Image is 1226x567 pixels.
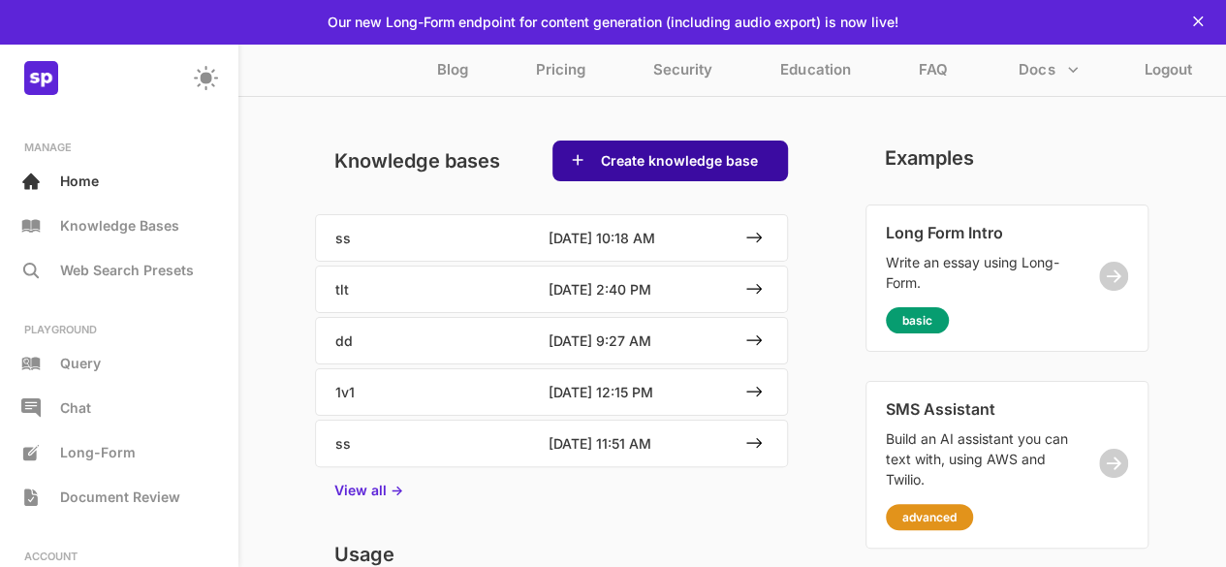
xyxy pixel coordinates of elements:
button: Create knowledge base [595,151,764,171]
p: [DATE] 9:27 AM [549,332,702,349]
p: Web Search Presets [60,262,194,278]
p: ACCOUNT [10,550,228,563]
p: Knowledge Bases [60,217,179,234]
p: ss [335,435,539,452]
p: Build an AI assistant you can text with, using AWS and Twilio. [886,428,1072,489]
p: Blog [437,60,468,88]
p: basic [902,313,932,328]
p: MANAGE [10,141,228,154]
p: advanced [902,510,957,524]
p: PLAYGROUND [10,323,228,336]
p: ss [335,230,539,246]
p: [DATE] 11:51 AM [549,435,702,452]
p: FAQ [918,60,947,88]
p: View all -> [334,482,403,498]
p: SMS Assistant [886,399,1072,419]
p: Education [780,60,850,88]
p: Home [60,173,99,189]
p: [DATE] 2:40 PM [549,281,702,298]
p: Write an essay using Long-Form. [886,252,1072,293]
button: more [1010,51,1086,88]
p: tlt [335,281,539,298]
p: dd [335,332,539,349]
p: [DATE] 10:18 AM [549,230,702,246]
p: Long Form Intro [886,223,1072,242]
p: Security [653,60,712,88]
p: Examples [865,141,993,175]
span: Document Review [60,488,180,505]
p: 1v1 [335,384,539,400]
p: Pricing [536,60,585,88]
img: z8lAhOqrsAAAAASUVORK5CYII= [24,61,58,95]
span: Long-Form [60,444,136,460]
p: Chat [60,399,91,416]
p: [DATE] 12:15 PM [549,384,702,400]
p: Logout [1145,60,1192,88]
p: Query [60,355,101,371]
p: Knowledge bases [315,143,519,178]
p: Our new Long-Form endpoint for content generation (including audio export) is now live! [328,14,898,30]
